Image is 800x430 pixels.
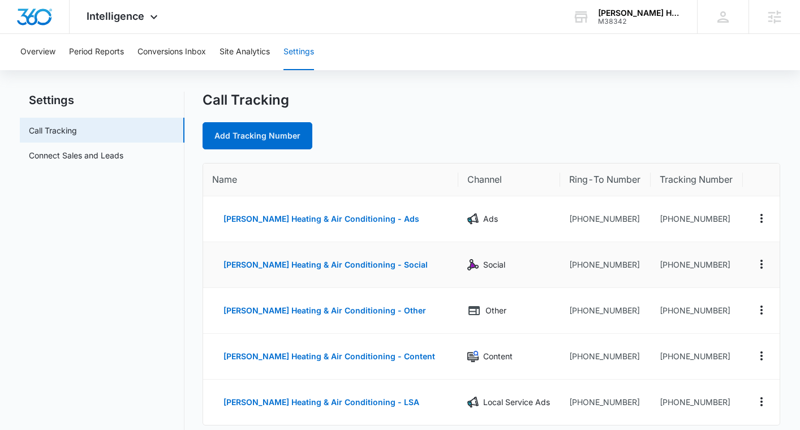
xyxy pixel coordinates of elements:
[212,343,446,370] button: [PERSON_NAME] Heating & Air Conditioning - Content
[467,351,479,362] img: Content
[752,393,771,411] button: Actions
[752,301,771,319] button: Actions
[651,196,743,242] td: [PHONE_NUMBER]
[560,288,651,334] td: [PHONE_NUMBER]
[203,164,458,196] th: Name
[29,124,77,136] a: Call Tracking
[483,350,513,363] p: Content
[212,297,437,324] button: [PERSON_NAME] Heating & Air Conditioning - Other
[212,389,431,416] button: [PERSON_NAME] Heating & Air Conditioning - LSA
[598,8,681,18] div: account name
[752,209,771,227] button: Actions
[560,242,651,288] td: [PHONE_NUMBER]
[203,92,289,109] h1: Call Tracking
[212,205,431,233] button: [PERSON_NAME] Heating & Air Conditioning - Ads
[137,34,206,70] button: Conversions Inbox
[467,213,479,225] img: Ads
[467,259,479,270] img: Social
[598,18,681,25] div: account id
[20,92,184,109] h2: Settings
[483,259,505,271] p: Social
[651,334,743,380] td: [PHONE_NUMBER]
[651,164,743,196] th: Tracking Number
[560,164,651,196] th: Ring-To Number
[560,380,651,425] td: [PHONE_NUMBER]
[467,397,479,408] img: Local Service Ads
[458,164,560,196] th: Channel
[651,380,743,425] td: [PHONE_NUMBER]
[485,304,506,317] p: Other
[69,34,124,70] button: Period Reports
[560,334,651,380] td: [PHONE_NUMBER]
[29,149,123,161] a: Connect Sales and Leads
[752,347,771,365] button: Actions
[483,213,498,225] p: Ads
[203,122,312,149] a: Add Tracking Number
[651,288,743,334] td: [PHONE_NUMBER]
[87,10,144,22] span: Intelligence
[212,251,439,278] button: [PERSON_NAME] Heating & Air Conditioning - Social
[483,396,550,408] p: Local Service Ads
[560,196,651,242] td: [PHONE_NUMBER]
[220,34,270,70] button: Site Analytics
[20,34,55,70] button: Overview
[283,34,314,70] button: Settings
[752,255,771,273] button: Actions
[651,242,743,288] td: [PHONE_NUMBER]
